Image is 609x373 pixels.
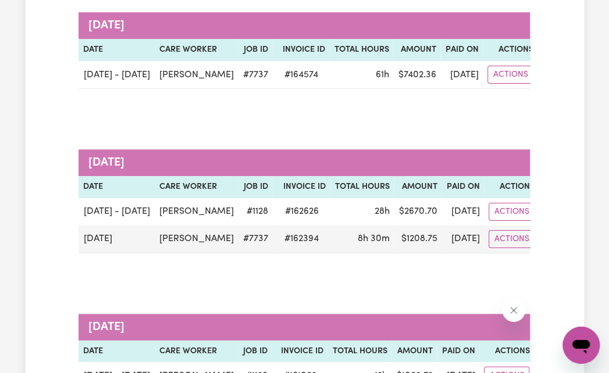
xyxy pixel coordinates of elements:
button: Actions [489,203,534,221]
th: Date [79,176,154,198]
th: Date [79,39,154,61]
th: Job ID [238,39,272,61]
td: [DATE] [441,198,484,225]
td: [DATE] - [DATE] [79,61,154,89]
iframe: Button to launch messaging window [562,327,600,364]
span: 28 hours [374,207,389,216]
th: Amount [393,39,440,61]
button: Actions [487,66,533,84]
th: Care Worker [154,340,238,363]
td: # 7737 [238,225,272,253]
iframe: Close message [502,299,525,322]
th: Job ID [238,176,272,198]
th: Care Worker [154,176,238,198]
td: [DATE] [79,225,154,253]
td: $ 1208.75 [394,225,441,253]
span: # 162394 [277,232,325,246]
th: Actions [479,340,534,363]
th: Date [79,340,154,363]
th: Paid On [437,340,479,363]
caption: [DATE] [79,314,534,340]
td: $ 2670.70 [394,198,441,225]
td: [DATE] [441,225,484,253]
th: Invoice ID [272,340,327,363]
th: Total Hours [327,340,391,363]
span: 8 hours 30 minutes [357,234,389,243]
span: 61 hours [375,70,389,80]
td: [DATE] - [DATE] [79,198,154,225]
th: Invoice ID [272,39,329,61]
th: Amount [394,176,441,198]
td: # 1128 [238,198,272,225]
td: [PERSON_NAME] [154,61,238,89]
th: Amount [391,340,437,363]
th: Total Hours [329,39,393,61]
th: Total Hours [330,176,394,198]
caption: [DATE] [79,149,539,176]
td: [PERSON_NAME] [154,198,238,225]
th: Paid On [441,176,484,198]
th: Job ID [238,340,272,363]
caption: [DATE] [79,12,537,39]
td: $ 7402.36 [393,61,440,89]
span: # 164574 [277,68,325,82]
th: Paid On [440,39,483,61]
span: # 162626 [277,205,325,218]
th: Invoice ID [272,176,330,198]
th: Care Worker [154,39,238,61]
th: Actions [484,176,539,198]
button: Actions [489,230,534,248]
th: Actions [483,39,537,61]
span: Need any help? [7,8,70,17]
td: [DATE] [440,61,483,89]
td: # 7737 [238,61,272,89]
td: [PERSON_NAME] [154,225,238,253]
